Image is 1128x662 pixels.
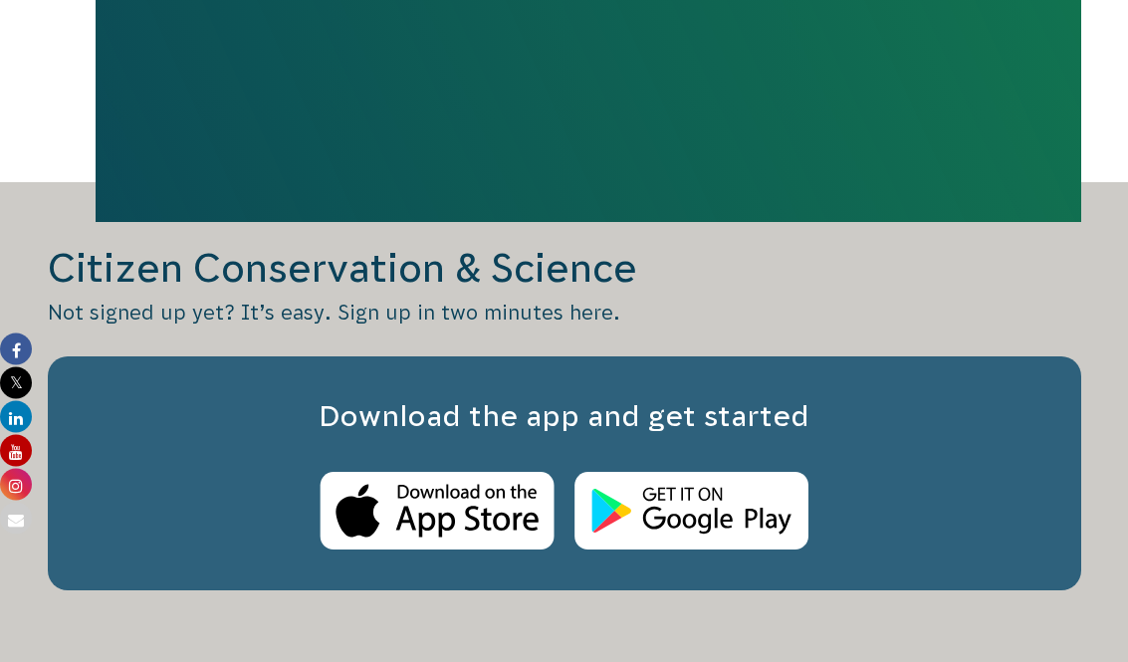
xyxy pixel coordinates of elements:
[48,300,1081,328] p: Not signed up yet? It’s easy. Sign up in two minutes here.
[320,473,555,552] img: Apple Store Logo
[574,473,808,552] img: Android Store Logo
[48,243,1081,295] h2: Citizen Conservation & Science
[88,397,1041,438] h3: Download the app and get started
